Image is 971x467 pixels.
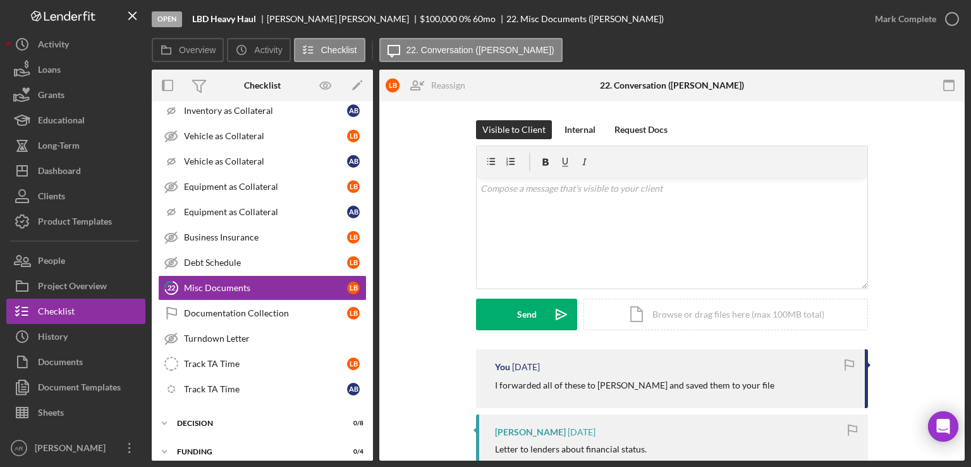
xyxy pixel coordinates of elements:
b: LBD Heavy Haul [192,14,256,24]
div: Document Templates [38,375,121,403]
div: Inventory as Collateral [184,106,347,116]
button: Dashboard [6,158,145,184]
div: Misc Documents [184,283,347,293]
div: [PERSON_NAME] [495,427,566,437]
div: L B [386,78,400,92]
div: Open Intercom Messenger [928,411,958,442]
div: Checklist [38,299,75,327]
a: Sheets [6,400,145,425]
div: Project Overview [38,273,107,302]
button: Internal [558,120,602,139]
label: Overview [179,45,216,55]
div: L B [347,231,360,244]
button: Documents [6,349,145,375]
div: 0 % [459,14,471,24]
div: Internal [565,120,595,139]
div: Documentation Collection [184,308,347,318]
div: Turndown Letter [184,333,366,344]
div: Request Docs [614,120,668,139]
button: Clients [6,184,145,209]
button: Request Docs [608,120,674,139]
div: Loans [38,57,61,85]
div: Visible to Client [482,120,546,139]
a: Equipment as CollateralAB [158,199,367,225]
div: A B [347,155,360,168]
div: Dashboard [38,158,81,187]
div: 22. Misc Documents ([PERSON_NAME]) [506,14,664,24]
div: Track TA Time [184,384,347,394]
a: Vehicle as CollateralLB [158,123,367,149]
button: Send [476,299,577,330]
button: Mark Complete [862,6,965,32]
div: Decision [177,420,332,427]
button: Checklist [6,299,145,324]
button: AR[PERSON_NAME] [6,435,145,461]
div: Mark Complete [875,6,936,32]
div: L B [347,130,360,142]
button: Educational [6,108,145,133]
div: Grants [38,82,64,111]
div: L B [347,307,360,320]
div: Funding [177,448,332,456]
div: 22. Conversation ([PERSON_NAME]) [600,80,744,90]
button: Overview [152,38,224,62]
div: Product Templates [38,209,112,237]
div: Educational [38,108,85,136]
div: Sheets [38,400,64,428]
a: Equipment as CollateralLB [158,174,367,199]
div: Checklist [244,80,281,90]
div: Track TA Time [184,359,347,369]
div: Equipment as Collateral [184,207,347,217]
div: [PERSON_NAME] [PERSON_NAME] [267,14,420,24]
button: Document Templates [6,375,145,400]
a: Long-Term [6,133,145,158]
a: Business InsuranceLB [158,225,367,250]
button: Activity [6,32,145,57]
div: 0 / 4 [341,448,363,456]
div: Equipment as Collateral [184,182,347,192]
div: Reassign [431,73,465,98]
div: L B [347,282,360,294]
div: L B [347,358,360,370]
button: Product Templates [6,209,145,234]
button: Grants [6,82,145,108]
button: Project Overview [6,273,145,299]
button: Loans [6,57,145,82]
a: Track TA TimeAB [158,377,367,402]
label: 22. Conversation ([PERSON_NAME]) [406,45,554,55]
div: People [38,248,65,277]
div: Clients [38,184,65,212]
p: I forwarded all of these to [PERSON_NAME] and saved them to your file [495,378,774,392]
a: Debt ScheduleLB [158,250,367,275]
text: AR [15,445,23,452]
label: Activity [254,45,282,55]
div: Long-Term [38,133,80,161]
div: Documents [38,349,83,378]
a: History [6,324,145,349]
span: $100,000 [420,13,457,24]
a: Turndown Letter [158,326,367,351]
div: L B [347,256,360,269]
button: Visible to Client [476,120,552,139]
div: A B [347,206,360,218]
a: Vehicle as CollateralAB [158,149,367,174]
div: Activity [38,32,69,60]
div: History [38,324,68,352]
button: Checklist [294,38,365,62]
button: People [6,248,145,273]
div: L B [347,180,360,193]
div: [PERSON_NAME] [32,435,114,464]
label: Checklist [321,45,357,55]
